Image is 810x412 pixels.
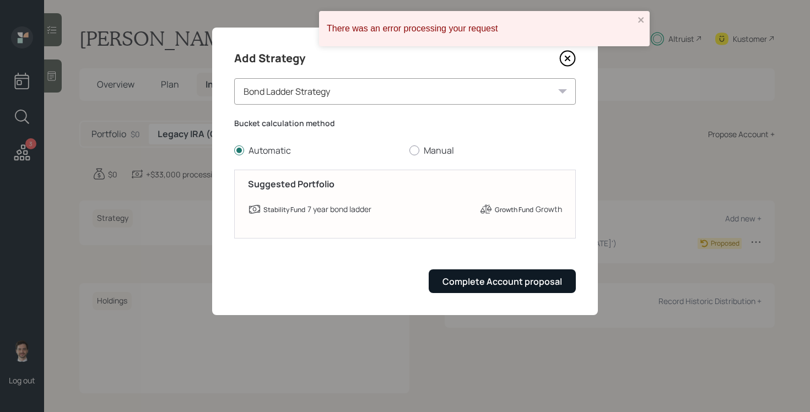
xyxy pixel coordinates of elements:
[638,15,645,26] button: close
[263,205,305,215] label: Stability Fund
[409,144,576,156] label: Manual
[248,179,562,189] h5: Suggested Portfolio
[495,205,533,215] label: Growth Fund
[442,275,562,288] div: Complete Account proposal
[327,24,634,34] div: There was an error processing your request
[536,203,562,215] div: Growth
[234,78,576,105] div: Bond Ladder Strategy
[429,269,576,293] button: Complete Account proposal
[234,144,401,156] label: Automatic
[234,50,305,67] h4: Add Strategy
[307,203,371,215] div: 7 year bond ladder
[234,118,576,129] label: Bucket calculation method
